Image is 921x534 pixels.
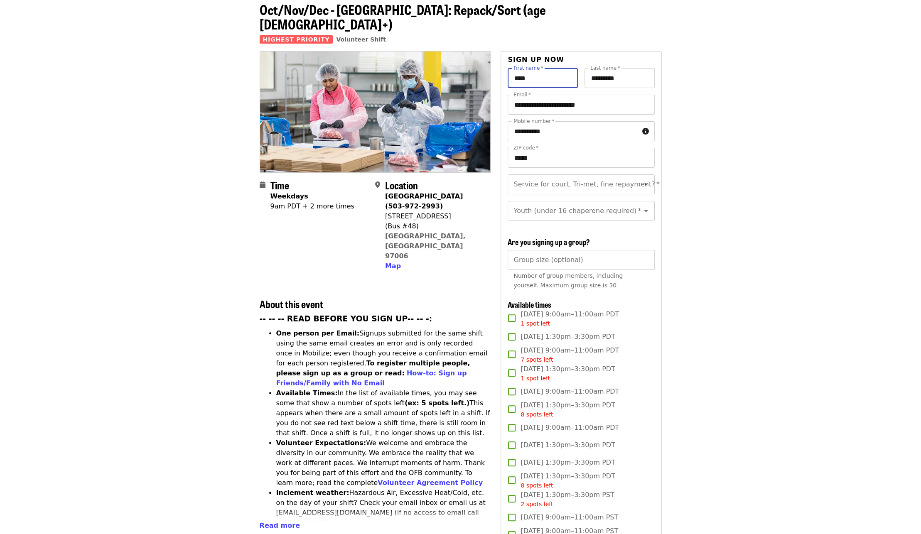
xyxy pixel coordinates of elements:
strong: [GEOGRAPHIC_DATA] (503-972-2993) [385,192,463,210]
span: Read more [260,522,300,529]
label: Last name [590,66,620,71]
span: 2 spots left [521,501,553,507]
a: Volunteer Agreement Policy [378,479,483,487]
label: Mobile number [513,119,554,124]
strong: To register multiple people, please sign up as a group or read: [276,359,470,377]
span: [DATE] 1:30pm–3:30pm PDT [521,471,615,490]
li: Signups submitted for the same shift using the same email creates an error and is only recorded o... [276,328,491,388]
li: In the list of available times, you may see some that show a number of spots left This appears wh... [276,388,491,438]
strong: Available Times: [276,389,338,397]
input: Last name [585,68,655,88]
input: ZIP code [508,148,654,168]
span: [DATE] 1:30pm–3:30pm PDT [521,364,615,383]
strong: One person per Email: [276,329,360,337]
span: 8 spots left [521,411,553,418]
input: [object Object] [508,250,654,270]
a: How-to: Sign up Friends/Family with No Email [276,369,467,387]
span: 1 spot left [521,375,550,382]
label: Email [513,92,531,97]
span: Available times [508,299,551,310]
span: About this event [260,296,323,311]
img: Oct/Nov/Dec - Beaverton: Repack/Sort (age 10+) organized by Oregon Food Bank [260,51,491,172]
input: First name [508,68,578,88]
i: circle-info icon [642,127,649,135]
i: map-marker-alt icon [375,181,380,189]
strong: -- -- -- READ BEFORE YOU SIGN UP-- -- -: [260,314,432,323]
span: [DATE] 9:00am–11:00am PST [521,512,618,522]
span: [DATE] 1:30pm–3:30pm PST [521,490,614,509]
button: Open [640,205,652,217]
span: [DATE] 1:30pm–3:30pm PDT [521,400,615,419]
button: Read more [260,521,300,531]
strong: Weekdays [270,192,308,200]
a: Volunteer Shift [336,36,386,43]
strong: Inclement weather: [276,489,349,497]
span: [DATE] 9:00am–11:00am PDT [521,423,619,433]
li: We welcome and embrace the diversity in our community. We embrace the reality that we work at dif... [276,438,491,488]
span: Map [385,262,401,270]
input: Email [508,95,654,115]
button: Map [385,261,401,271]
input: Mobile number [508,121,639,141]
span: [DATE] 9:00am–11:00am PDT [521,345,619,364]
div: (Bus #48) [385,221,484,231]
span: Are you signing up a group? [508,236,589,247]
span: Sign up now [508,56,564,64]
span: [DATE] 9:00am–11:00am PDT [521,387,619,397]
span: Location [385,178,418,192]
span: Highest Priority [260,35,333,44]
span: Number of group members, including yourself. Maximum group size is 30 [513,272,623,289]
label: ZIP code [513,145,538,150]
label: First name [513,66,543,71]
button: Open [640,179,652,190]
span: [DATE] 9:00am–11:00am PDT [521,309,619,328]
i: calendar icon [260,181,265,189]
span: [DATE] 1:30pm–3:30pm PDT [521,332,615,342]
span: Time [270,178,289,192]
span: [DATE] 1:30pm–3:30pm PDT [521,458,615,468]
div: [STREET_ADDRESS] [385,211,484,221]
span: [DATE] 1:30pm–3:30pm PDT [521,440,615,450]
strong: Volunteer Expectations: [276,439,366,447]
span: 8 spots left [521,482,553,489]
a: [GEOGRAPHIC_DATA], [GEOGRAPHIC_DATA] 97006 [385,232,466,260]
strong: (ex: 5 spots left.) [405,399,469,407]
span: 1 spot left [521,320,550,327]
div: 9am PDT + 2 more times [270,201,354,211]
span: 7 spots left [521,356,553,363]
